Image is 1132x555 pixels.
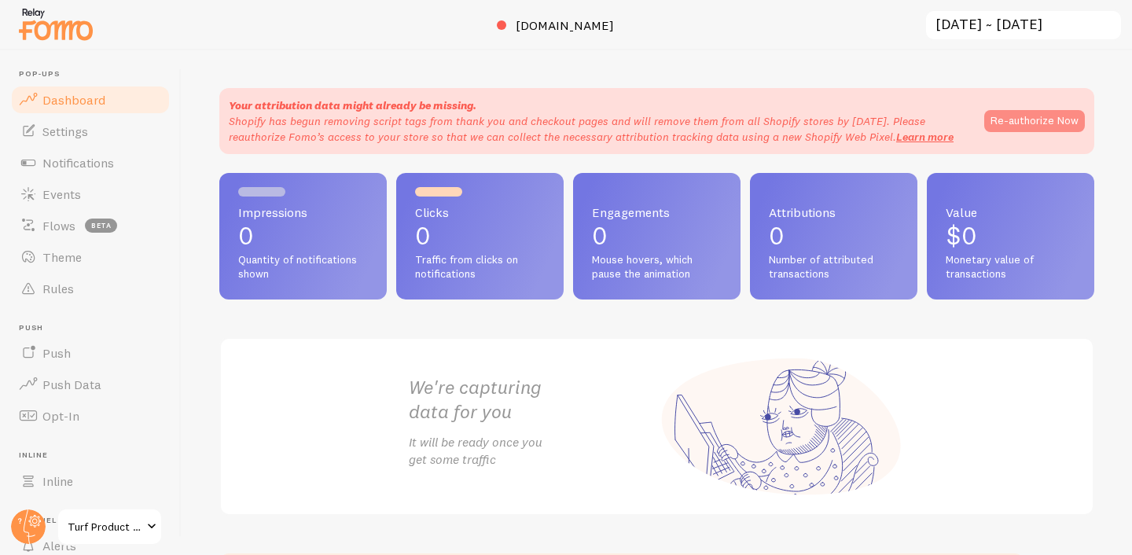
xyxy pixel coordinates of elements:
[415,206,545,219] span: Clicks
[238,206,368,219] span: Impressions
[9,84,171,116] a: Dashboard
[42,92,105,108] span: Dashboard
[415,223,545,248] p: 0
[42,281,74,296] span: Rules
[19,69,171,79] span: Pop-ups
[42,345,71,361] span: Push
[42,377,101,392] span: Push Data
[9,241,171,273] a: Theme
[42,473,73,489] span: Inline
[946,206,1075,219] span: Value
[19,450,171,461] span: Inline
[946,253,1075,281] span: Monetary value of transactions
[984,110,1085,132] button: Re-authorize Now
[592,206,722,219] span: Engagements
[9,210,171,241] a: Flows beta
[42,218,75,233] span: Flows
[9,465,171,497] a: Inline
[9,178,171,210] a: Events
[415,253,545,281] span: Traffic from clicks on notifications
[229,98,476,112] strong: Your attribution data might already be missing.
[592,253,722,281] span: Mouse hovers, which pause the animation
[9,337,171,369] a: Push
[592,223,722,248] p: 0
[42,408,79,424] span: Opt-In
[42,186,81,202] span: Events
[42,249,82,265] span: Theme
[9,147,171,178] a: Notifications
[769,223,899,248] p: 0
[896,130,954,144] a: Learn more
[85,219,117,233] span: beta
[238,223,368,248] p: 0
[9,273,171,304] a: Rules
[57,508,163,546] a: Turf Product Solutions
[19,323,171,333] span: Push
[9,116,171,147] a: Settings
[769,206,899,219] span: Attributions
[409,433,657,469] p: It will be ready once you get some traffic
[229,113,968,145] p: Shopify has begun removing script tags from thank you and checkout pages and will remove them fro...
[409,375,657,424] h2: We're capturing data for you
[946,220,977,251] span: $0
[769,253,899,281] span: Number of attributed transactions
[238,253,368,281] span: Quantity of notifications shown
[17,4,95,44] img: fomo-relay-logo-orange.svg
[42,538,76,553] span: Alerts
[42,155,114,171] span: Notifications
[42,123,88,139] span: Settings
[68,517,142,536] span: Turf Product Solutions
[9,400,171,432] a: Opt-In
[9,369,171,400] a: Push Data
